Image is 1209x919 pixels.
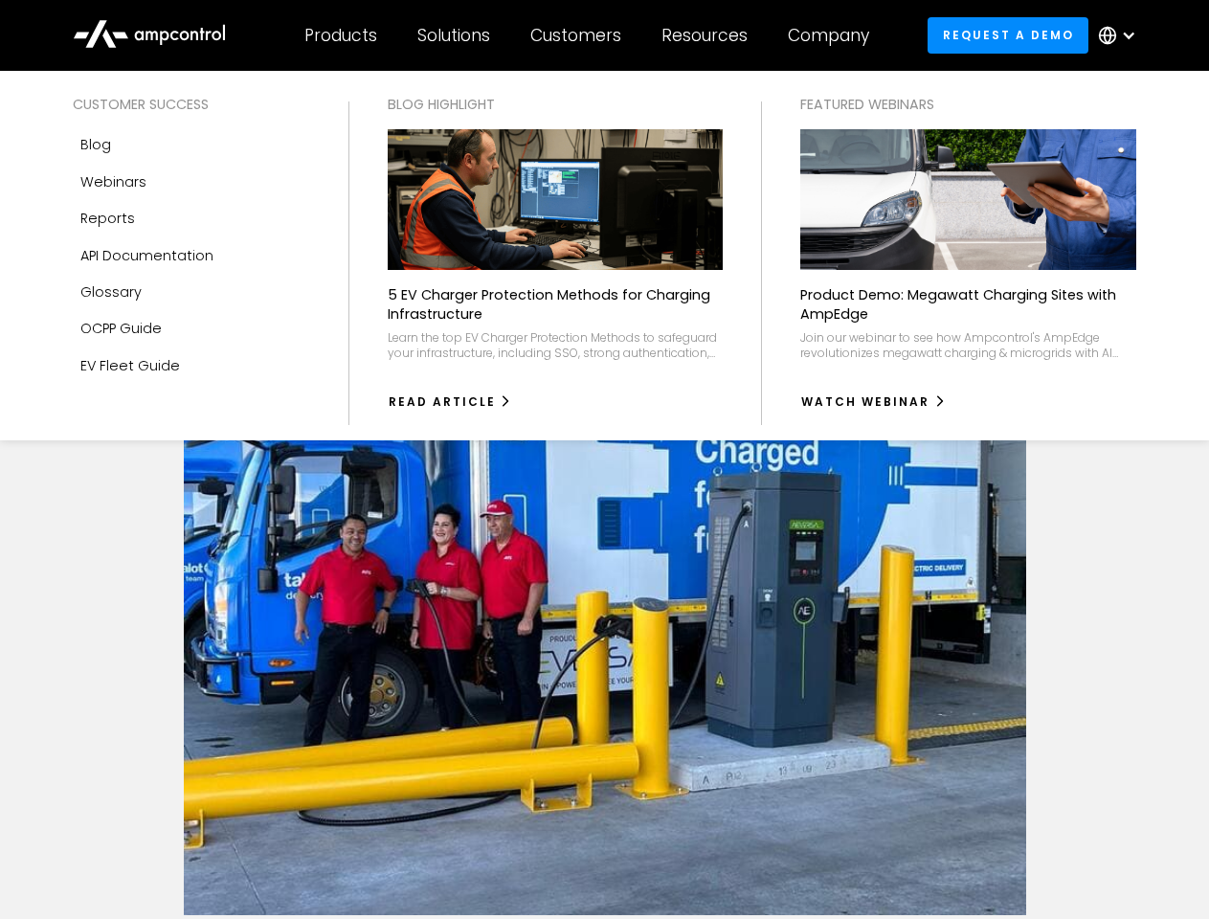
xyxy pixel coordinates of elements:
div: OCPP Guide [80,318,162,339]
p: 5 EV Charger Protection Methods for Charging Infrastructure [388,285,724,324]
a: OCPP Guide [73,310,310,347]
div: Customers [530,25,621,46]
div: Products [304,25,377,46]
div: Blog Highlight [388,94,724,115]
div: Featured webinars [800,94,1136,115]
div: Glossary [80,281,142,303]
div: Resources [661,25,748,46]
div: watch webinar [801,393,929,411]
p: Product Demo: Megawatt Charging Sites with AmpEdge [800,285,1136,324]
a: Read Article [388,387,513,417]
div: EV Fleet Guide [80,355,180,376]
a: watch webinar [800,387,947,417]
div: API Documentation [80,245,213,266]
a: EV Fleet Guide [73,347,310,384]
a: Reports [73,200,310,236]
a: API Documentation [73,237,310,274]
div: Webinars [80,171,146,192]
a: Blog [73,126,310,163]
div: Company [788,25,869,46]
div: Solutions [417,25,490,46]
a: Webinars [73,164,310,200]
div: Learn the top EV Charger Protection Methods to safeguard your infrastructure, including SSO, stro... [388,330,724,360]
div: Read Article [389,393,496,411]
div: Reports [80,208,135,229]
div: Join our webinar to see how Ampcontrol's AmpEdge revolutionizes megawatt charging & microgrids wi... [800,330,1136,360]
a: Request a demo [928,17,1088,53]
div: Blog [80,134,111,155]
div: Customer success [73,94,310,115]
a: Glossary [73,274,310,310]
